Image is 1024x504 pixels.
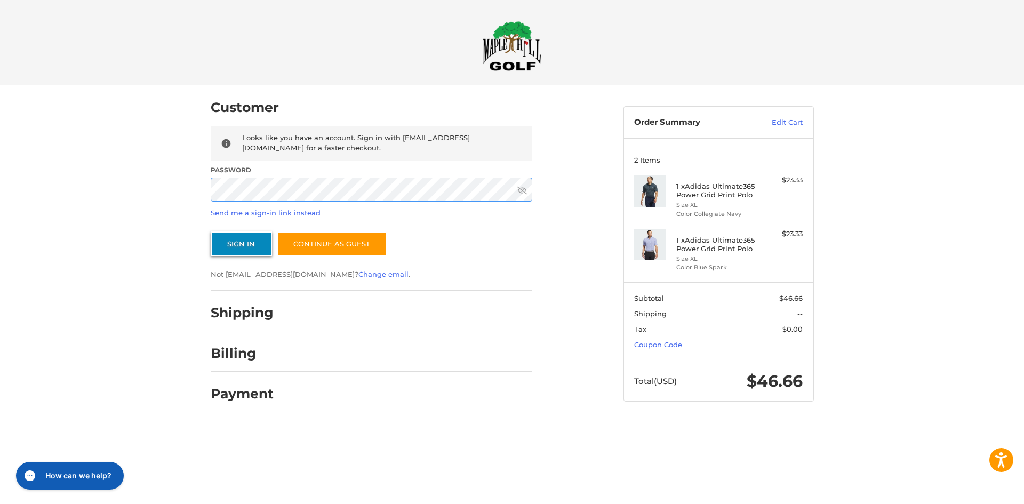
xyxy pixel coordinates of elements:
span: Total (USD) [634,376,677,386]
h2: Payment [211,386,274,402]
h3: 2 Items [634,156,803,164]
h2: Shipping [211,305,274,321]
span: $46.66 [779,294,803,302]
li: Color Collegiate Navy [676,210,758,219]
p: Not [EMAIL_ADDRESS][DOMAIN_NAME]? . [211,269,532,280]
li: Size XL [676,254,758,263]
button: Sign In [211,231,272,256]
li: Color Blue Spark [676,263,758,272]
label: Password [211,165,532,175]
span: Shipping [634,309,667,318]
iframe: Gorgias live chat messenger [11,458,127,493]
img: Maple Hill Golf [483,21,541,71]
span: -- [797,309,803,318]
h2: Billing [211,345,273,362]
div: $23.33 [761,229,803,239]
a: Coupon Code [634,340,682,349]
a: Edit Cart [749,117,803,128]
span: $0.00 [782,325,803,333]
div: $23.33 [761,175,803,186]
span: Subtotal [634,294,664,302]
span: $46.66 [747,371,803,391]
h4: 1 x Adidas Ultimate365 Power Grid Print Polo [676,236,758,253]
h3: Order Summary [634,117,749,128]
span: Tax [634,325,646,333]
span: Looks like you have an account. Sign in with [EMAIL_ADDRESS][DOMAIN_NAME] for a faster checkout. [242,133,470,153]
h2: Customer [211,99,279,116]
h4: 1 x Adidas Ultimate365 Power Grid Print Polo [676,182,758,199]
li: Size XL [676,201,758,210]
a: Change email [358,270,409,278]
a: Continue as guest [277,231,387,256]
a: Send me a sign-in link instead [211,209,321,217]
